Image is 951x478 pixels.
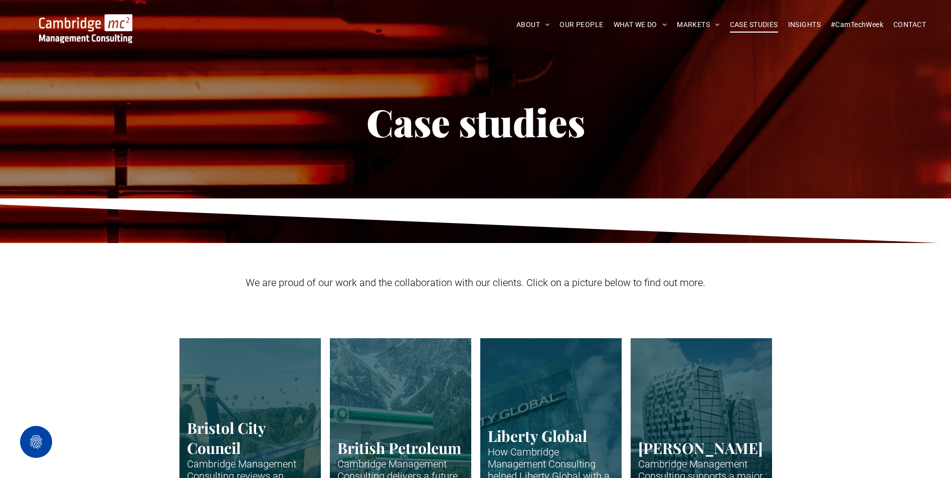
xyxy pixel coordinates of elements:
a: OUR PEOPLE [554,17,608,33]
a: #CamTechWeek [826,17,888,33]
img: Cambridge MC Logo [39,14,132,43]
a: CONTACT [888,17,931,33]
span: We are proud of our work and the collaboration with our clients. Click on a picture below to find... [246,277,705,289]
a: CASE STUDIES [725,17,783,33]
a: MARKETS [672,17,724,33]
span: Case studies [366,97,585,147]
a: ABOUT [511,17,555,33]
a: INSIGHTS [783,17,826,33]
a: WHAT WE DO [609,17,672,33]
a: Your Business Transformed | Cambridge Management Consulting [39,16,132,26]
